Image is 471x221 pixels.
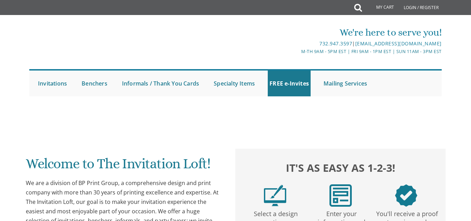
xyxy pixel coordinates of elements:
[268,71,311,96] a: FREE e-Invites
[395,184,417,207] img: step3.png
[329,184,352,207] img: step2.png
[80,71,109,96] a: Benchers
[212,71,257,96] a: Specialty Items
[26,156,222,177] h1: Welcome to The Invitation Loft!
[167,39,442,48] div: |
[167,25,442,39] div: We're here to serve you!
[361,1,399,15] a: My Cart
[264,184,286,207] img: step1.png
[355,40,442,47] a: [EMAIL_ADDRESS][DOMAIN_NAME]
[319,40,352,47] a: 732.947.3597
[120,71,201,96] a: Informals / Thank You Cards
[242,160,439,176] h2: It's as easy as 1-2-3!
[167,48,442,55] div: M-Th 9am - 5pm EST | Fri 9am - 1pm EST | Sun 11am - 3pm EST
[322,71,369,96] a: Mailing Services
[36,71,69,96] a: Invitations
